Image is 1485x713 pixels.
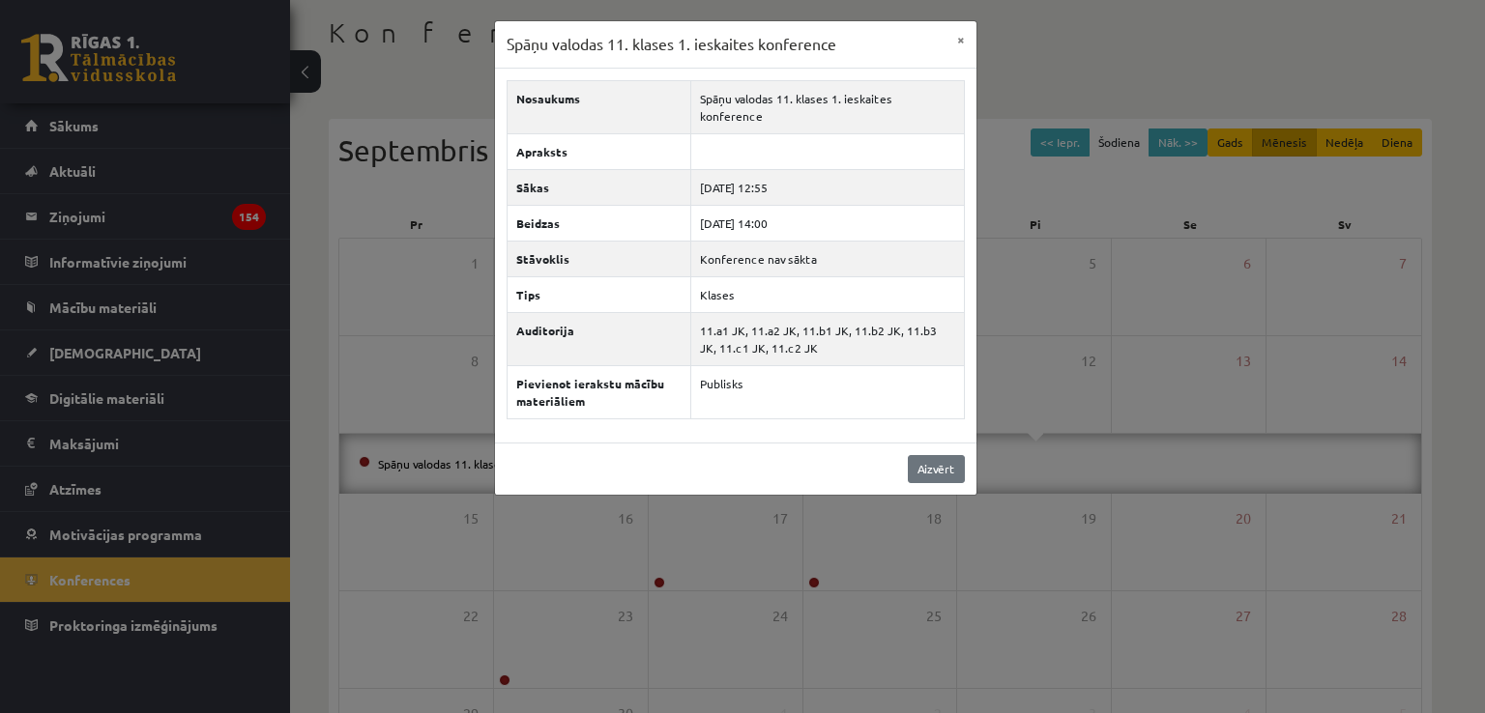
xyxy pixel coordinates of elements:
[946,21,976,58] button: ×
[691,80,964,133] td: Spāņu valodas 11. klases 1. ieskaites konference
[507,365,691,418] th: Pievienot ierakstu mācību materiāliem
[507,133,691,169] th: Apraksts
[691,241,964,276] td: Konference nav sākta
[507,205,691,241] th: Beidzas
[507,33,836,56] h3: Spāņu valodas 11. klases 1. ieskaites konference
[507,241,691,276] th: Stāvoklis
[507,276,691,312] th: Tips
[507,312,691,365] th: Auditorija
[691,276,964,312] td: Klases
[908,455,965,483] a: Aizvērt
[691,169,964,205] td: [DATE] 12:55
[507,169,691,205] th: Sākas
[507,80,691,133] th: Nosaukums
[691,205,964,241] td: [DATE] 14:00
[691,312,964,365] td: 11.a1 JK, 11.a2 JK, 11.b1 JK, 11.b2 JK, 11.b3 JK, 11.c1 JK, 11.c2 JK
[691,365,964,418] td: Publisks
